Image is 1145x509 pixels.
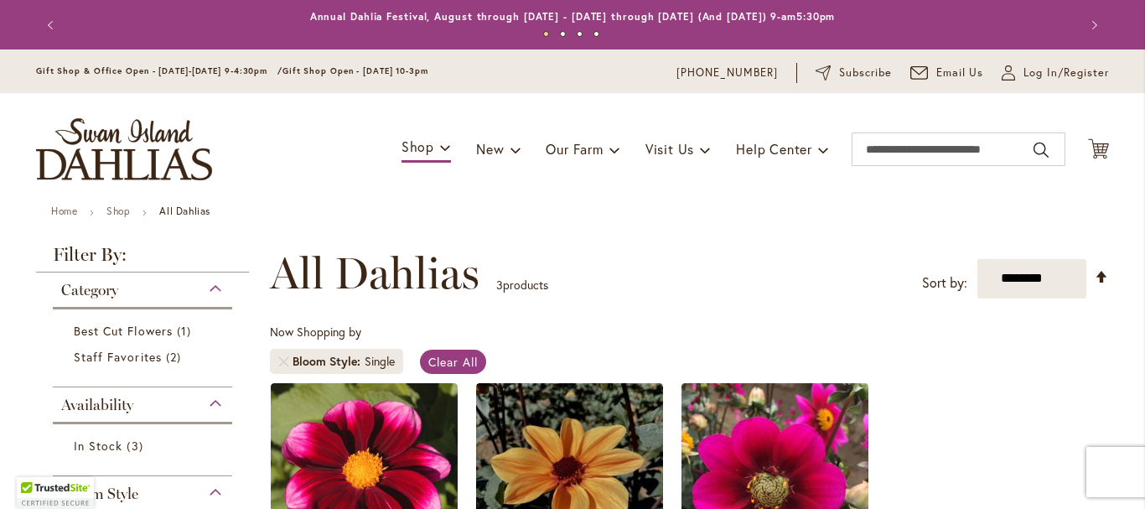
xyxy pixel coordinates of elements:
[476,140,504,158] span: New
[36,118,212,180] a: store logo
[282,65,428,76] span: Gift Shop Open - [DATE] 10-3pm
[61,485,138,503] span: Bloom Style
[106,205,130,217] a: Shop
[127,437,147,454] span: 3
[428,354,478,370] span: Clear All
[36,8,70,42] button: Previous
[74,322,215,340] a: Best Cut Flowers
[577,31,583,37] button: 3 of 4
[560,31,566,37] button: 2 of 4
[936,65,984,81] span: Email Us
[177,322,195,340] span: 1
[816,65,892,81] a: Subscribe
[420,350,486,374] a: Clear All
[310,10,836,23] a: Annual Dahlia Festival, August through [DATE] - [DATE] through [DATE] (And [DATE]) 9-am5:30pm
[1002,65,1109,81] a: Log In/Register
[74,348,215,366] a: Staff Favorites
[166,348,185,366] span: 2
[910,65,984,81] a: Email Us
[593,31,599,37] button: 4 of 4
[159,205,210,217] strong: All Dahlias
[543,31,549,37] button: 1 of 4
[736,140,812,158] span: Help Center
[51,205,77,217] a: Home
[74,438,122,454] span: In Stock
[61,281,118,299] span: Category
[645,140,694,158] span: Visit Us
[496,272,548,299] p: products
[36,65,282,76] span: Gift Shop & Office Open - [DATE]-[DATE] 9-4:30pm /
[13,449,60,496] iframe: Launch Accessibility Center
[402,138,434,155] span: Shop
[270,248,479,299] span: All Dahlias
[74,349,162,365] span: Staff Favorites
[676,65,778,81] a: [PHONE_NUMBER]
[546,140,603,158] span: Our Farm
[1075,8,1109,42] button: Next
[61,396,133,414] span: Availability
[365,353,395,370] div: Single
[74,323,173,339] span: Best Cut Flowers
[36,246,249,273] strong: Filter By:
[496,277,503,293] span: 3
[839,65,892,81] span: Subscribe
[293,353,365,370] span: Bloom Style
[1023,65,1109,81] span: Log In/Register
[278,356,288,366] a: Remove Bloom Style Single
[74,437,215,454] a: In Stock 3
[270,324,361,340] span: Now Shopping by
[922,267,967,299] label: Sort by:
